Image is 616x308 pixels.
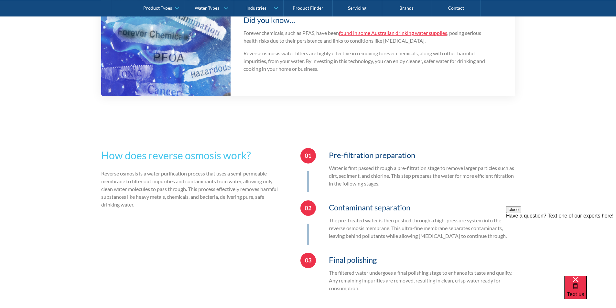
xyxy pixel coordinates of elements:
p: Water is first passed through a pre-filtration stage to remove larger particles such as dirt, sed... [329,164,515,187]
div: Product Types [143,5,172,11]
h3: Final polishing [329,254,515,266]
h3: Contaminant separation [329,202,515,213]
div: Water Types [195,5,219,11]
h3: Did you know… [243,14,492,26]
h2: How does reverse osmosis work? [101,148,282,163]
h3: Pre-filtration preparation [329,149,515,161]
iframe: podium webchat widget prompt [506,206,616,284]
p: Reverse osmosis water filters are highly effective in removing forever chemicals, along with othe... [243,49,492,73]
p: Reverse osmosis is a water purification process that uses a semi-permeable membrane to filter out... [101,170,282,208]
p: Forever chemicals, such as PFAS, have been , posing serious health risks due to their persistence... [243,29,492,45]
div: Industries [246,5,266,11]
p: The filtered water undergoes a final polishing stage to enhance its taste and quality. Any remain... [329,269,515,292]
iframe: podium webchat widget bubble [564,276,616,308]
p: The pre-treated water is then pushed through a high-pressure system into the reverse osmosis memb... [329,217,515,240]
a: found in some Australian drinking water supplies [339,30,447,36]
